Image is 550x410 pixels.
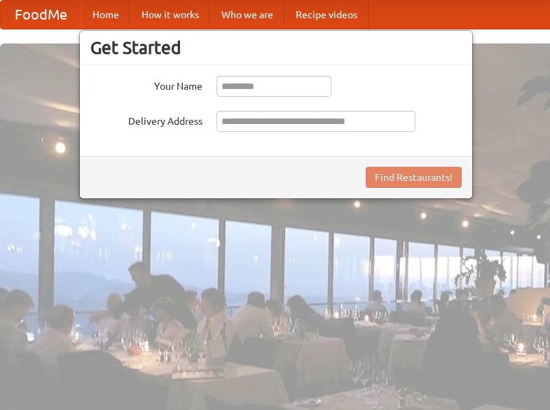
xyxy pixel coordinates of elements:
[130,1,210,29] a: How it works
[284,1,369,29] a: Recipe videos
[366,167,462,188] button: Find Restaurants!
[90,76,202,93] label: Your Name
[90,111,202,128] label: Delivery Address
[81,1,130,29] a: Home
[90,37,462,58] h3: Get Started
[210,1,284,29] a: Who we are
[1,1,81,29] a: FoodMe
